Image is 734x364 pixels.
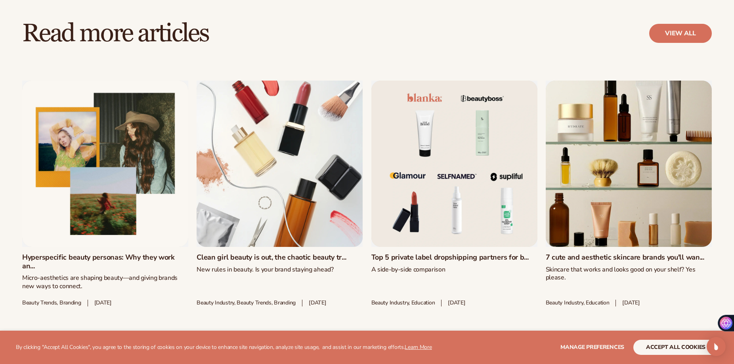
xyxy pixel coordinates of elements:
div: 4 / 50 [546,81,712,306]
span: Manage preferences [560,343,624,351]
div: 2 / 50 [197,81,363,306]
a: Top 5 private label dropshipping partners for b... [371,253,537,262]
a: Hyperspecific beauty personas: Why they work an... [22,253,188,270]
a: view all [649,24,712,43]
button: Manage preferences [560,340,624,355]
a: 7 cute and aesthetic skincare brands you'll wan... [546,253,712,262]
a: Learn More [405,343,432,351]
div: 3 / 50 [371,81,537,306]
h2: Read more articles [22,20,208,47]
p: By clicking "Accept All Cookies", you agree to the storing of cookies on your device to enhance s... [16,344,432,351]
div: Open Intercom Messenger [707,337,726,356]
div: 1 / 50 [22,81,188,306]
a: Clean girl beauty is out, the chaotic beauty tr... [197,253,363,262]
button: accept all cookies [633,340,718,355]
